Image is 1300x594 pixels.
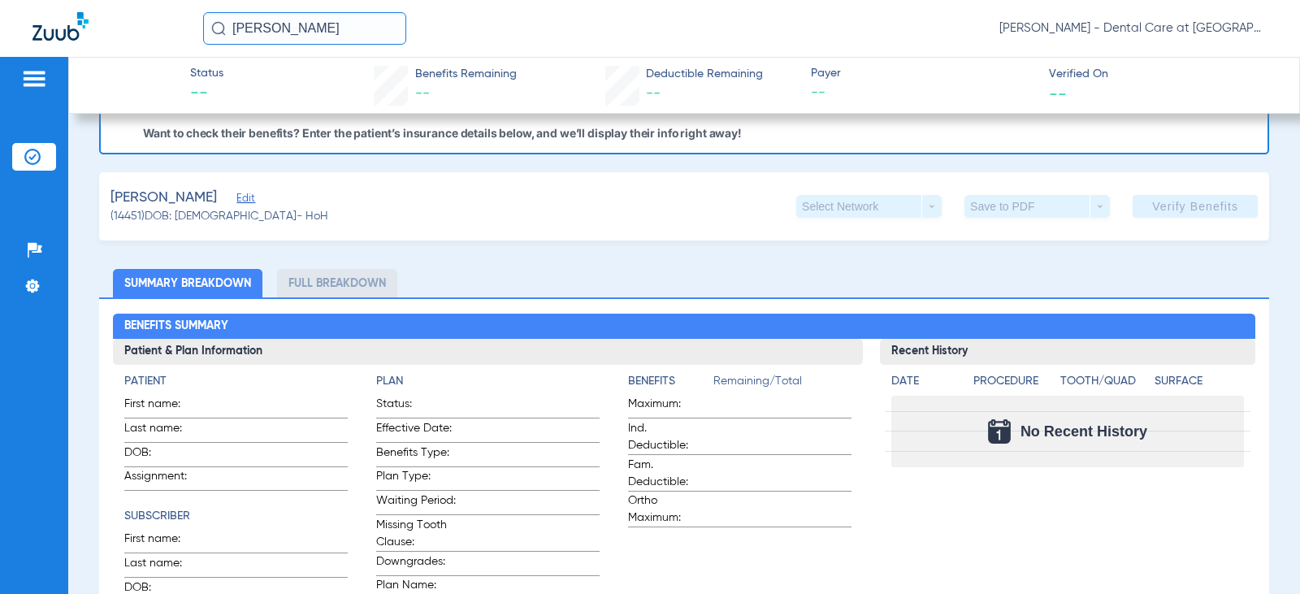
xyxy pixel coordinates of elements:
[1060,373,1149,396] app-breakdown-title: Tooth/Quad
[110,208,328,225] span: (14451) DOB: [DEMOGRAPHIC_DATA] - HoH
[376,373,600,390] h4: Plan
[628,420,708,454] span: Ind. Deductible:
[236,193,251,208] span: Edit
[999,20,1267,37] span: [PERSON_NAME] - Dental Care at [GEOGRAPHIC_DATA]
[124,468,204,490] span: Assignment:
[646,66,763,83] span: Deductible Remaining
[1155,373,1243,396] app-breakdown-title: Surface
[415,86,430,101] span: --
[811,83,1035,103] span: --
[628,396,708,418] span: Maximum:
[880,339,1254,365] h3: Recent History
[628,373,713,396] app-breakdown-title: Benefits
[973,373,1054,396] app-breakdown-title: Procedure
[415,66,517,83] span: Benefits Remaining
[190,83,223,106] span: --
[211,21,226,36] img: Search Icon
[891,373,960,390] h4: Date
[376,492,456,514] span: Waiting Period:
[628,457,708,491] span: Fam. Deductible:
[21,69,47,89] img: hamburger-icon
[1060,373,1149,390] h4: Tooth/Quad
[811,65,1035,82] span: Payer
[124,444,204,466] span: DOB:
[113,339,863,365] h3: Patient & Plan Information
[124,396,204,418] span: First name:
[973,373,1054,390] h4: Procedure
[1155,373,1243,390] h4: Surface
[376,553,456,575] span: Downgrades:
[110,188,217,208] span: [PERSON_NAME]
[376,444,456,466] span: Benefits Type:
[646,86,661,101] span: --
[143,126,741,140] p: Want to check their benefits? Enter the patient’s insurance details below, and we’ll display thei...
[376,396,456,418] span: Status:
[1049,66,1273,83] span: Verified On
[124,555,204,577] span: Last name:
[376,420,456,442] span: Effective Date:
[277,269,397,297] li: Full Breakdown
[988,419,1011,444] img: Calendar
[628,373,713,390] h4: Benefits
[190,65,223,82] span: Status
[376,517,456,551] span: Missing Tooth Clause:
[124,373,348,390] h4: Patient
[1020,423,1147,440] span: No Recent History
[113,314,1254,340] h2: Benefits Summary
[124,508,348,525] h4: Subscriber
[713,373,851,396] span: Remaining/Total
[376,468,456,490] span: Plan Type:
[1049,85,1067,102] span: --
[891,373,960,396] app-breakdown-title: Date
[124,420,204,442] span: Last name:
[203,12,406,45] input: Search for patients
[113,269,262,297] li: Summary Breakdown
[124,531,204,553] span: First name:
[32,12,89,41] img: Zuub Logo
[628,492,708,527] span: Ortho Maximum:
